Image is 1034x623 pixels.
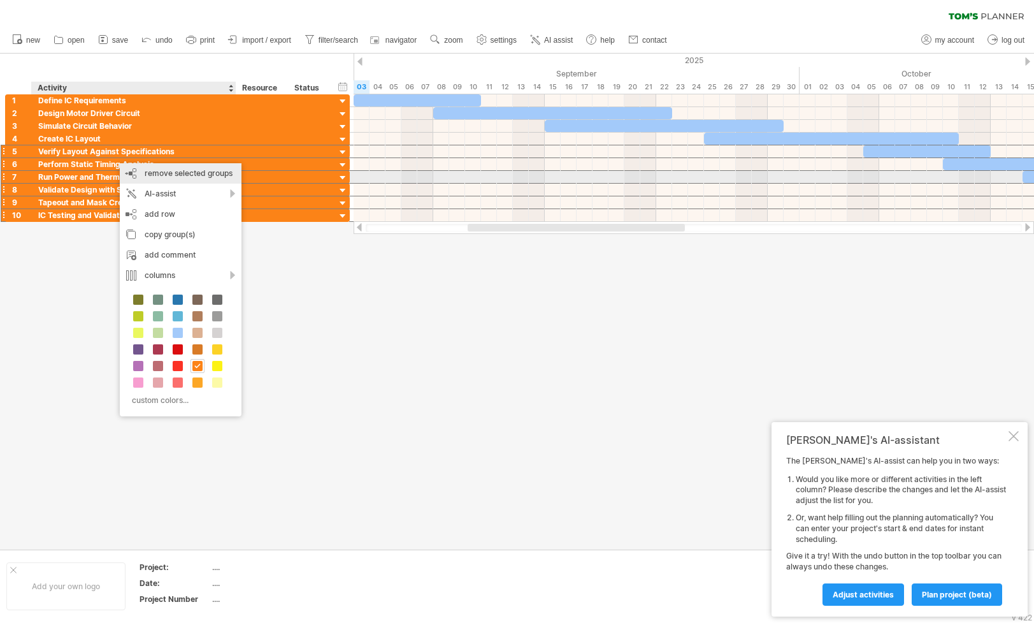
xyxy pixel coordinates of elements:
[368,32,420,48] a: navigator
[140,562,210,573] div: Project:
[120,265,241,286] div: columns
[155,36,173,45] span: undo
[959,80,975,94] div: Saturday, 11 October 2025
[120,204,241,224] div: add row
[642,36,667,45] span: contact
[38,82,229,94] div: Activity
[112,36,128,45] span: save
[918,32,978,48] a: my account
[544,36,573,45] span: AI assist
[38,209,229,221] div: IC Testing and Validation
[465,80,481,94] div: Wednesday, 10 September 2025
[370,80,385,94] div: Thursday, 4 September 2025
[786,456,1006,605] div: The [PERSON_NAME]'s AI-assist can help you in two ways: Give it a try! With the undo button in th...
[1007,80,1023,94] div: Tuesday, 14 October 2025
[12,145,31,158] div: 5
[38,107,229,119] div: Design Motor Driver Circuit
[927,80,943,94] div: Thursday, 9 October 2025
[140,578,210,589] div: Date:
[656,80,672,94] div: Monday, 22 September 2025
[672,80,688,94] div: Tuesday, 23 September 2025
[120,224,241,245] div: copy group(s)
[1002,36,1024,45] span: log out
[200,36,215,45] span: print
[38,120,229,132] div: Simulate Circuit Behavior
[26,36,40,45] span: new
[242,36,291,45] span: import / export
[417,80,433,94] div: Sunday, 7 September 2025
[12,94,31,106] div: 1
[68,36,85,45] span: open
[212,594,319,605] div: ....
[12,107,31,119] div: 2
[491,36,517,45] span: settings
[9,32,44,48] a: new
[545,80,561,94] div: Monday, 15 September 2025
[608,80,624,94] div: Friday, 19 September 2025
[401,80,417,94] div: Saturday, 6 September 2025
[319,36,358,45] span: filter/search
[720,80,736,94] div: Friday, 26 September 2025
[354,80,370,94] div: Wednesday, 3 September 2025
[433,80,449,94] div: Monday, 8 September 2025
[784,80,800,94] div: Tuesday, 30 September 2025
[12,158,31,170] div: 6
[12,171,31,183] div: 7
[212,578,319,589] div: ....
[212,562,319,573] div: ....
[815,80,831,94] div: Thursday, 2 October 2025
[242,82,281,94] div: Resource
[752,80,768,94] div: Sunday, 28 September 2025
[935,36,974,45] span: my account
[294,82,322,94] div: Status
[577,80,592,94] div: Wednesday, 17 September 2025
[796,513,1006,545] li: Or, want help filling out the planning automatically? You can enter your project's start & end da...
[625,32,671,48] a: contact
[912,583,1002,606] a: plan project (beta)
[513,80,529,94] div: Saturday, 13 September 2025
[95,32,132,48] a: save
[833,590,894,599] span: Adjust activities
[12,133,31,145] div: 4
[847,80,863,94] div: Saturday, 4 October 2025
[12,196,31,209] div: 9
[444,36,463,45] span: zoom
[385,80,401,94] div: Friday, 5 September 2025
[863,80,879,94] div: Sunday, 5 October 2025
[12,120,31,132] div: 3
[911,80,927,94] div: Wednesday, 8 October 2025
[624,80,640,94] div: Saturday, 20 September 2025
[427,32,466,48] a: zoom
[736,80,752,94] div: Saturday, 27 September 2025
[592,80,608,94] div: Thursday, 18 September 2025
[943,80,959,94] div: Friday, 10 October 2025
[145,168,233,178] span: remove selected groups
[975,80,991,94] div: Sunday, 12 October 2025
[140,594,210,605] div: Project Number
[583,32,619,48] a: help
[12,209,31,221] div: 10
[796,474,1006,506] li: Would you like more or different activities in the left column? Please describe the changes and l...
[322,67,800,80] div: September 2025
[473,32,521,48] a: settings
[640,80,656,94] div: Sunday, 21 September 2025
[529,80,545,94] div: Sunday, 14 September 2025
[497,80,513,94] div: Friday, 12 September 2025
[688,80,704,94] div: Wednesday, 24 September 2025
[120,184,241,204] div: AI-assist
[481,80,497,94] div: Thursday, 11 September 2025
[6,562,126,610] div: Add your own logo
[38,184,229,196] div: Validate Design with Simulation Tools
[38,171,229,183] div: Run Power and Thermal Analysis
[301,32,362,48] a: filter/search
[38,158,229,170] div: Perform Static Timing Analysis
[138,32,176,48] a: undo
[922,590,992,599] span: plan project (beta)
[984,32,1028,48] a: log out
[786,434,1006,446] div: [PERSON_NAME]'s AI-assistant
[12,184,31,196] div: 8
[38,94,229,106] div: Define IC Requirements
[991,80,1007,94] div: Monday, 13 October 2025
[120,245,241,265] div: add comment
[50,32,89,48] a: open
